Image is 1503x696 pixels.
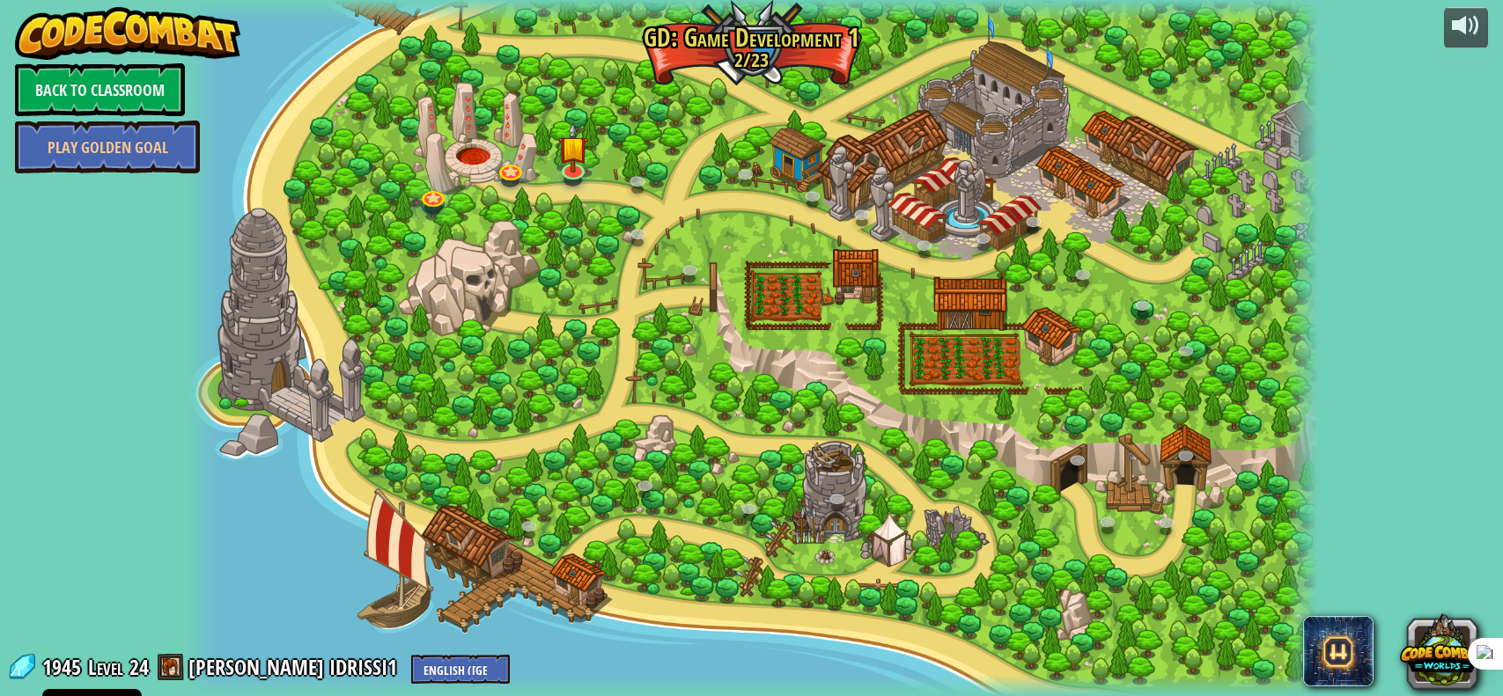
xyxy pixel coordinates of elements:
[15,7,240,60] img: CodeCombat - Learn how to code by playing a game
[129,653,149,681] span: 24
[42,653,86,681] span: 1945
[15,121,200,173] a: Play Golden Goal
[558,122,588,173] img: level-banner-started.png
[88,653,123,682] span: Level
[15,63,185,116] a: Back to Classroom
[188,653,402,681] a: [PERSON_NAME] IDRISSI1
[1444,7,1488,48] button: Adjust volume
